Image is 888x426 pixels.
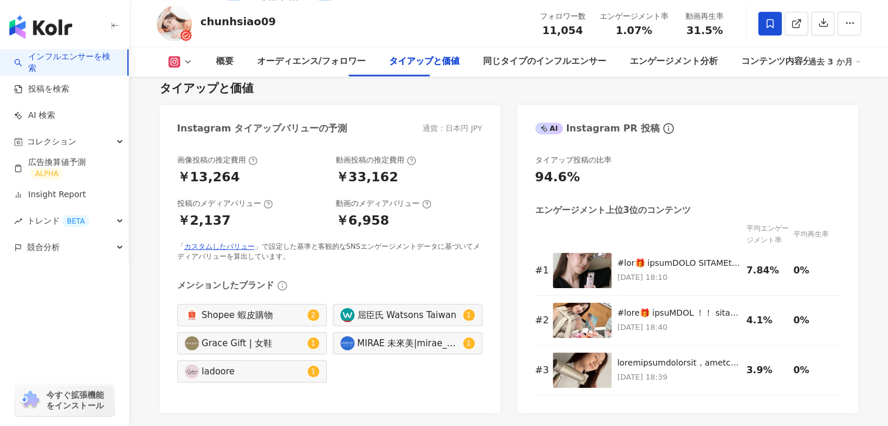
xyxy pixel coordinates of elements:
div: タイアップ投稿の比率 [535,155,612,165]
div: Shopee 蝦皮購物 [202,309,305,322]
div: ￥33,162 [336,168,399,187]
span: 今すぐ拡張機能をインストール [46,390,110,411]
a: 広告換算値予測ALPHA [14,157,119,180]
div: 7.84% [747,264,788,277]
img: 身為一個從小到大都在跟自然捲打仗的人，真的對吹風機超級挑剔。 有些風太小、有些風太熱、燙到頭皮還會讓毛躁更嚴重…… 但最近用了這台mimax 【順順機】，我真的！有！被！圈！粉！ 這裡看更多快乾... [553,353,612,388]
div: 同じタイプのインフルエンサー [483,55,606,69]
a: AI 検索 [14,110,55,121]
div: 屈臣氏 Watsons Taiwan [357,309,460,322]
span: 1.07% [616,25,652,36]
img: KOL Avatar [185,336,199,350]
div: タイアップと価値 [389,55,460,69]
div: 3.9% [747,364,788,377]
div: BETA [62,215,89,227]
div: 動画投稿の推定費用 [336,155,416,165]
p: [DATE] 18:39 [617,371,741,384]
img: KOL Avatar [185,308,199,322]
div: エンゲージメント率 [600,11,668,22]
div: 画像投稿の推定費用 [177,155,258,165]
div: エンゲージメント分析 [630,55,718,69]
img: KOL Avatar [340,308,354,322]
a: 投稿を検索 [14,83,69,95]
span: info-circle [661,121,676,136]
div: タイアップと価値 [160,80,254,96]
div: 通貨：日本円 JPY [423,123,482,134]
p: [DATE] 18:10 [617,271,741,284]
span: トレンド [27,208,89,234]
sup: 1 [308,337,319,349]
div: # 2 [535,314,547,327]
a: chrome extension今すぐ拡張機能をインストール [15,384,114,416]
sup: 1 [463,337,475,349]
span: 1 [311,339,316,347]
div: # 3 [535,364,547,377]
img: #已開獎🎁 最近真的被PONY EFFECT這組新品燒到不行🔥🔥 從妝前、防曬到底妝、定妝 一整套用下來完全沒有在開玩笑 簡直是「油肌控油天團」！ 夏天最怕妝融、暗沉、泛油光 但我實測這三款不只... [553,253,612,288]
div: 0% [794,314,835,327]
div: メンションしたブランド [177,279,274,292]
img: KOL Avatar [340,336,354,350]
div: 平均再生率 [794,228,840,240]
div: ￥13,264 [177,168,240,187]
p: [DATE] 18:40 [617,321,741,334]
img: KOL Avatar [185,364,199,378]
span: 1 [467,311,471,319]
div: 動画のメディアバリュー [336,198,431,209]
div: Instagram タイアップバリューの予測 [177,122,347,135]
sup: 1 [308,366,319,377]
span: info-circle [276,279,289,292]
sup: 2 [308,309,319,321]
div: 94.6% [535,168,580,187]
span: 2 [311,311,316,319]
a: カスタムしたバリュー [184,242,255,251]
div: 0% [794,264,835,277]
div: chunhsiao09 [201,14,276,29]
div: コンテンツ内容分析 [741,55,821,69]
span: 31.5% [686,25,722,36]
img: #文末抽獎🎁 有誰不愛LUSH ！！ 英國的純素保養品牌LUSH🧼 沒有人不愛吧！！ 第一次用他們家的產品就是新鮮的面膜系列 Fresh到不行！！ 這次來LUSH體驗超療癒的手部護理 還有體驗必... [553,303,612,338]
span: 1 [311,367,316,376]
div: AI [535,123,563,134]
div: エンゲージメント上位3位のコンテンツ [535,204,691,217]
div: 過去 3 か月 [808,52,861,71]
span: 11,054 [542,24,583,36]
span: 1 [467,339,471,347]
div: ladoore [202,365,305,378]
div: 概要 [216,55,234,69]
div: オーディエンス/フォロワー [257,55,366,69]
div: 0% [794,364,835,377]
sup: 1 [463,309,475,321]
div: 4.1% [747,314,788,327]
img: chrome extension [19,391,41,410]
div: フォロワー数 [540,11,586,22]
div: 投稿のメディアバリュー [177,198,273,209]
img: KOL Avatar [157,6,192,41]
span: rise [14,217,22,225]
div: Grace Gift | 女鞋 [202,337,305,350]
span: 競合分析 [27,234,60,261]
span: コレクション [27,129,76,155]
img: logo [9,15,72,39]
a: searchインフルエンサーを検索 [14,51,118,74]
div: 動画再生率 [683,11,727,22]
div: # 1 [535,264,547,277]
div: MIRAE 未來美|mirae_skincare [357,337,460,350]
div: ￥2,137 [177,212,231,230]
div: 「 」で設定した基準と客観的なSNSエンゲージメントデータに基づいてメディアバリューを算出しています。 [177,242,482,262]
div: #lore🎁 ipsuMDOL ！！ sitametcoNSEC🧼 adipis！！ elitseddoeiusmodtem Incididu！！ utlABOReetdolorem aliqu... [617,307,741,319]
div: #lor🎁 ipsumDOLO SITAMEtconsect🔥🔥 adi、elits、do eiusmodtempori utl「etdolo」！ magnaa、en、adm veniamqui... [617,258,741,269]
div: loremipsumdolorsit，ametconsec。 adipi、elits、doeiusmodtem…… incididuntut 【lab】，etd！m！a！e！a！ minimve... [617,357,741,369]
div: 平均エンゲージメント率 [747,222,794,246]
a: Insight Report [14,189,86,201]
div: ￥6,958 [336,212,390,230]
div: Instagram PR 投稿 [535,122,660,135]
